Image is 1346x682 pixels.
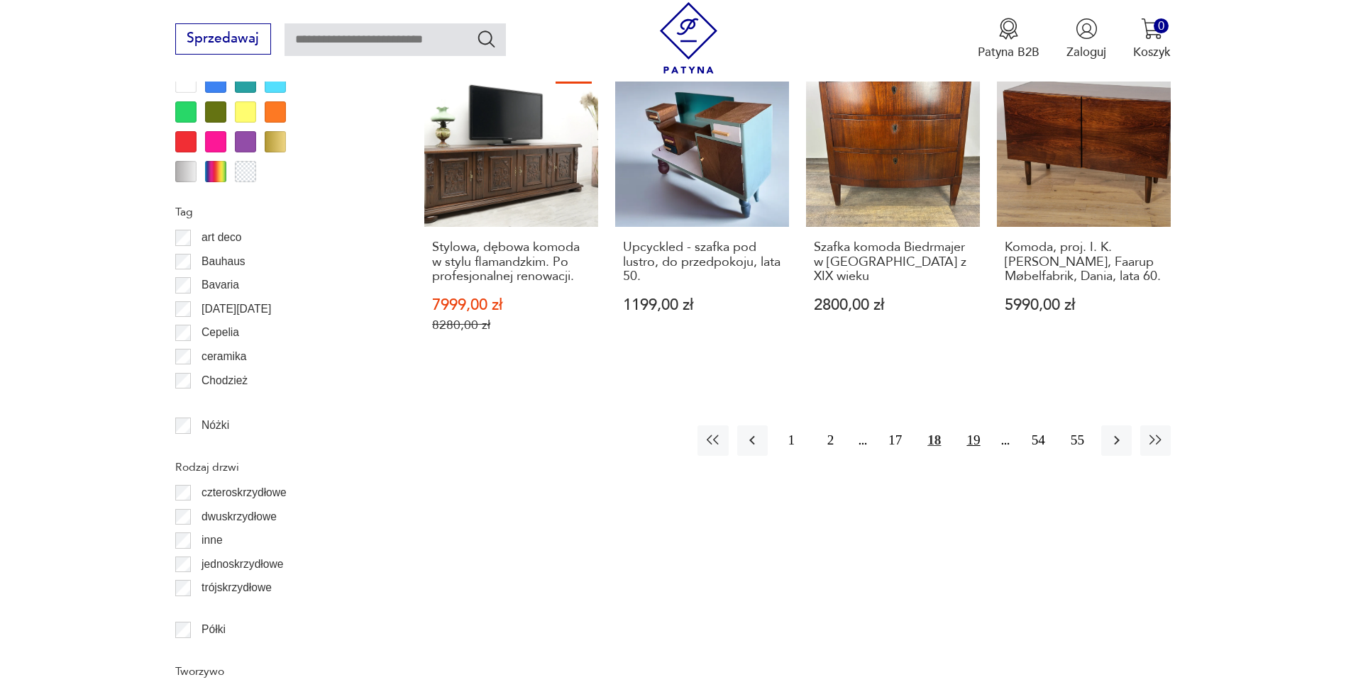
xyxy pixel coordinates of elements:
[1062,425,1093,456] button: 55
[880,425,910,456] button: 17
[202,531,222,549] p: inne
[814,298,972,313] p: 2800,00 zł
[202,323,239,342] p: Cepelia
[202,347,246,366] p: ceramika
[175,203,384,221] p: Tag
[958,425,988,456] button: 19
[776,425,807,456] button: 1
[919,425,949,456] button: 18
[615,53,789,366] a: Upcyckled - szafka pod lustro, do przedpokoju, lata 50.Upcyckled - szafka pod lustro, do przedpok...
[175,23,271,55] button: Sprzedawaj
[202,395,244,413] p: Ćmielów
[997,53,1171,366] a: Komoda, proj. I. K. Larsen, Faarup Møbelfabrik, Dania, lata 60.Komoda, proj. I. K. [PERSON_NAME],...
[202,416,229,435] p: Nóżki
[202,300,271,318] p: [DATE][DATE]
[1133,44,1171,60] p: Koszyk
[814,240,972,284] h3: Szafka komoda Biedrmajer w [GEOGRAPHIC_DATA] z XIX wieku
[202,483,287,502] p: czteroskrzydłowe
[202,276,239,294] p: Bavaria
[432,298,590,313] p: 7999,00 zł
[202,555,283,574] p: jednoskrzydłowe
[1133,18,1171,60] button: 0Koszyk
[1005,240,1163,284] h3: Komoda, proj. I. K. [PERSON_NAME], Faarup Møbelfabrik, Dania, lata 60.
[202,620,226,639] p: Półki
[978,44,1039,60] p: Patyna B2B
[1154,18,1169,33] div: 0
[1066,18,1106,60] button: Zaloguj
[202,578,272,597] p: trójskrzydłowe
[653,2,724,74] img: Patyna - sklep z meblami i dekoracjami vintage
[623,298,781,313] p: 1199,00 zł
[806,53,980,366] a: Szafka komoda Biedrmajer w mahoniu z XIX wiekuSzafka komoda Biedrmajer w [GEOGRAPHIC_DATA] z XIX ...
[1141,18,1163,40] img: Ikona koszyka
[175,34,271,45] a: Sprzedawaj
[1076,18,1098,40] img: Ikonka użytkownika
[432,318,590,332] p: 8280,00 zł
[175,458,384,476] p: Rodzaj drzwi
[1066,44,1106,60] p: Zaloguj
[978,18,1039,60] button: Patyna B2B
[1023,425,1054,456] button: 54
[815,425,846,456] button: 2
[202,371,248,390] p: Chodzież
[202,252,246,271] p: Bauhaus
[978,18,1039,60] a: Ikona medaluPatyna B2B
[202,508,277,526] p: dwuskrzydłowe
[998,18,1020,40] img: Ikona medalu
[432,240,590,284] h3: Stylowa, dębowa komoda w stylu flamandzkim. Po profesjonalnej renowacji.
[476,28,497,49] button: Szukaj
[175,662,384,681] p: Tworzywo
[623,240,781,284] h3: Upcyckled - szafka pod lustro, do przedpokoju, lata 50.
[424,53,598,366] a: SaleStylowa, dębowa komoda w stylu flamandzkim. Po profesjonalnej renowacji.Stylowa, dębowa komod...
[202,228,241,247] p: art deco
[1005,298,1163,313] p: 5990,00 zł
